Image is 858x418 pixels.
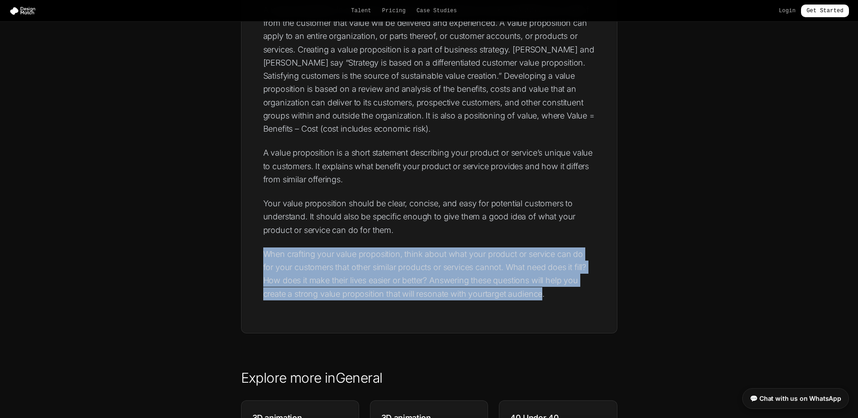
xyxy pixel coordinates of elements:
a: Case Studies [417,7,457,14]
h2: Explore more in General [241,370,617,386]
p: A value proposition is a short statement describing your product or service’s unique value to cus... [263,146,595,186]
a: Pricing [382,7,406,14]
a: 💬 Chat with us on WhatsApp [742,388,849,409]
a: Login [779,7,796,14]
a: Get Started [801,5,849,17]
img: Design Match [9,6,40,15]
p: Your value proposition should be clear, concise, and easy for potential customers to understand. ... [263,197,595,237]
p: When crafting your value proposition, think about what your product or service can do for your cu... [263,247,595,300]
a: target audience [485,289,543,299]
a: Talent [351,7,371,14]
p: A value proposition is a promise of value to be delivered and acknowledged and a belief from the ... [263,3,595,136]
